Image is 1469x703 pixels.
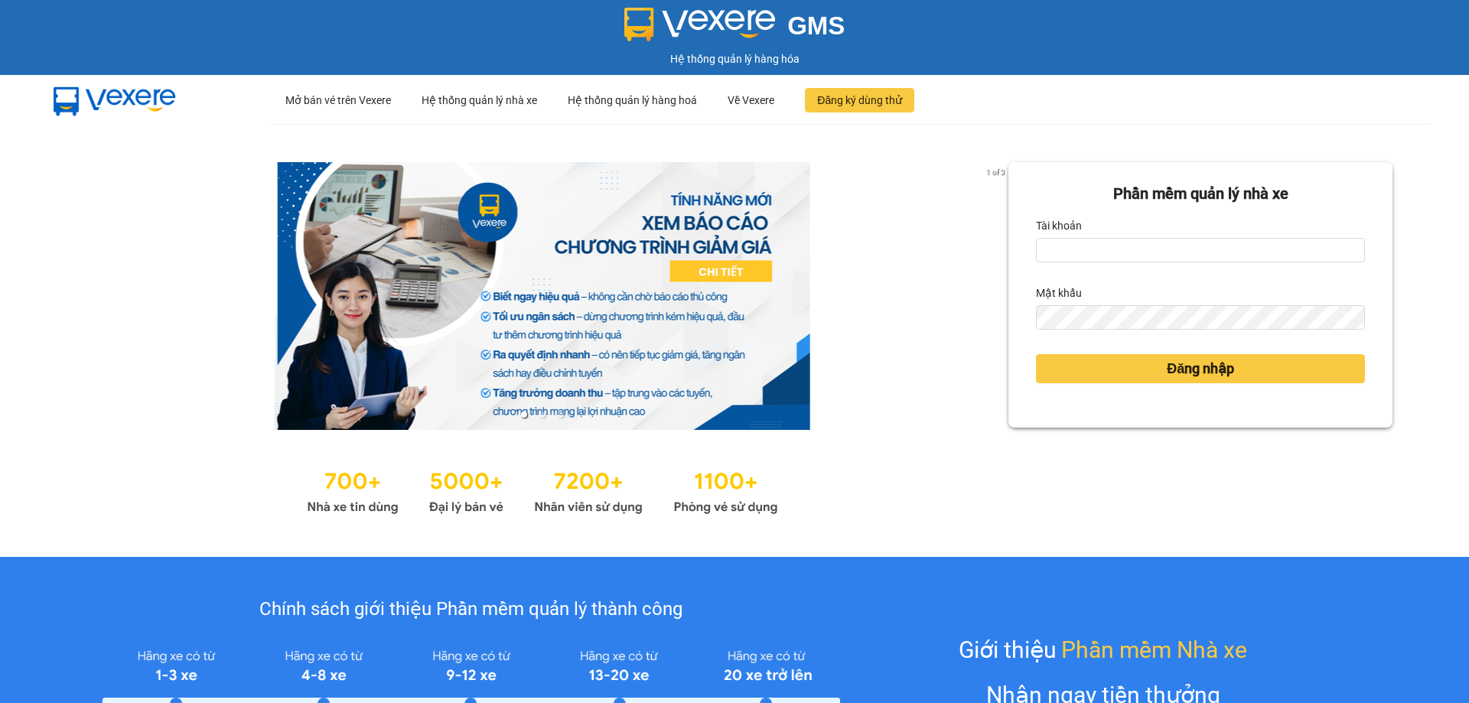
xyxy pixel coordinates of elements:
[624,8,776,41] img: logo 2
[1036,281,1082,305] label: Mật khẩu
[4,50,1465,67] div: Hệ thống quản lý hàng hóa
[307,461,778,519] img: Statistics.png
[1036,182,1365,206] div: Phần mềm quản lý nhà xe
[987,162,1008,430] button: next slide / item
[1036,238,1365,262] input: Tài khoản
[1167,358,1234,379] span: Đăng nhập
[805,88,914,112] button: Đăng ký dùng thử
[959,632,1247,668] div: Giới thiệu
[817,92,902,109] span: Đăng ký dùng thử
[1061,632,1247,668] span: Phần mềm Nhà xe
[422,76,537,125] div: Hệ thống quản lý nhà xe
[77,162,98,430] button: previous slide / item
[982,162,1008,182] p: 1 of 3
[558,412,564,418] li: slide item 3
[787,11,845,40] span: GMS
[1036,354,1365,383] button: Đăng nhập
[1036,213,1082,238] label: Tài khoản
[103,595,839,624] div: Chính sách giới thiệu Phần mềm quản lý thành công
[568,76,697,125] div: Hệ thống quản lý hàng hoá
[539,412,546,418] li: slide item 2
[521,412,527,418] li: slide item 1
[1036,305,1365,330] input: Mật khẩu
[38,75,191,125] img: mbUUG5Q.png
[728,76,774,125] div: Về Vexere
[624,23,845,35] a: GMS
[285,76,391,125] div: Mở bán vé trên Vexere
